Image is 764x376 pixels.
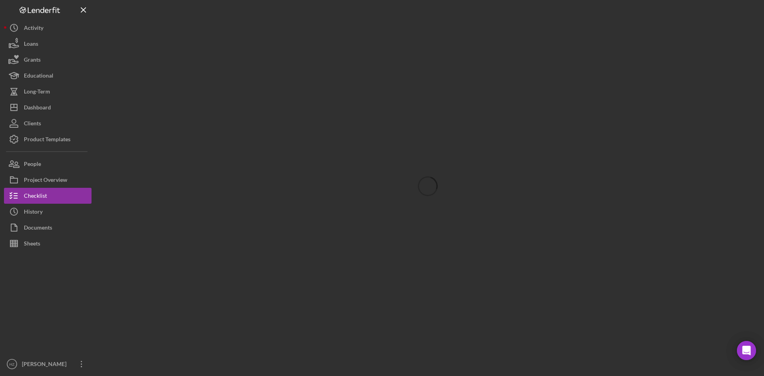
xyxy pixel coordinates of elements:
button: Activity [4,20,92,36]
div: Checklist [24,188,47,206]
button: Educational [4,68,92,84]
div: Grants [24,52,41,70]
div: People [24,156,41,174]
button: People [4,156,92,172]
button: Clients [4,115,92,131]
div: Product Templates [24,131,70,149]
button: History [4,204,92,220]
div: Long-Term [24,84,50,101]
button: Project Overview [4,172,92,188]
button: Checklist [4,188,92,204]
button: Grants [4,52,92,68]
button: Documents [4,220,92,236]
div: History [24,204,43,222]
div: Project Overview [24,172,67,190]
div: Sheets [24,236,40,253]
div: Documents [24,220,52,238]
div: Loans [24,36,38,54]
div: [PERSON_NAME] [20,356,72,374]
button: HZ[PERSON_NAME] [4,356,92,372]
div: Open Intercom Messenger [737,341,756,360]
div: Dashboard [24,99,51,117]
div: Educational [24,68,53,86]
text: HZ [10,362,15,366]
button: Long-Term [4,84,92,99]
button: Dashboard [4,99,92,115]
button: Loans [4,36,92,52]
button: Product Templates [4,131,92,147]
div: Activity [24,20,43,38]
div: Clients [24,115,41,133]
button: Sheets [4,236,92,251]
